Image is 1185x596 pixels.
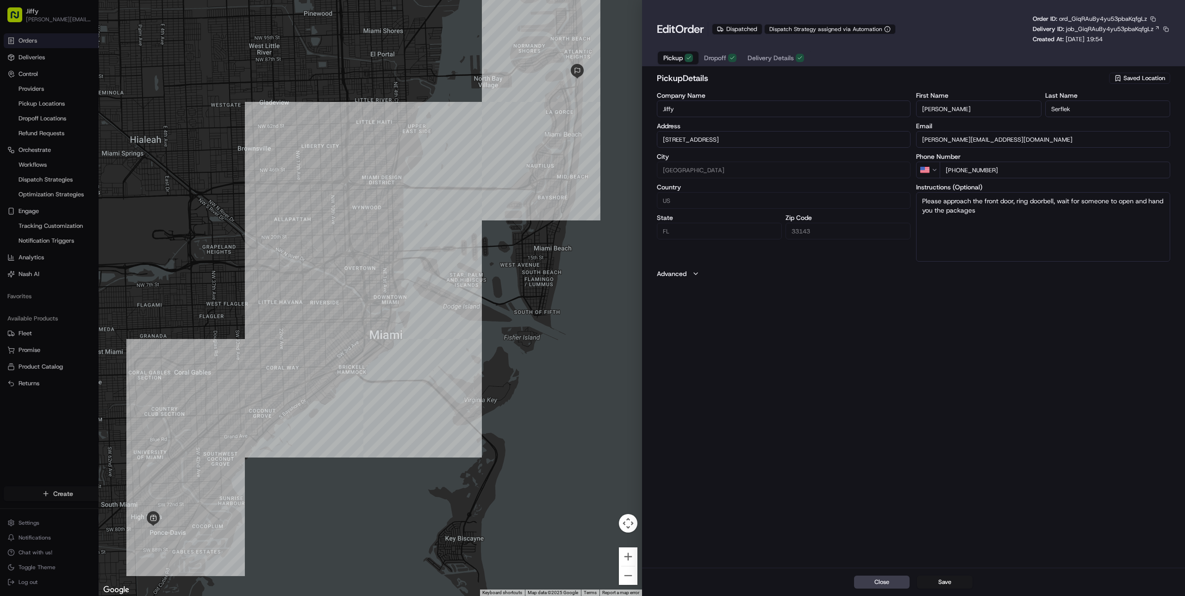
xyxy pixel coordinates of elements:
[528,590,578,595] span: Map data ©2025 Google
[1066,35,1103,43] span: [DATE] 19:54
[1045,92,1170,99] label: Last Name
[31,88,152,97] div: Start new chat
[9,120,62,127] div: Past conversations
[9,182,17,190] div: 📗
[940,162,1170,178] input: Enter phone number
[157,91,168,102] button: Start new chat
[657,184,911,190] label: Country
[748,53,794,63] span: Delivery Details
[143,118,168,129] button: See all
[657,131,911,148] input: 7930 SW 52nd Ct, Miami, FL 33143, USA
[769,25,882,33] span: Dispatch Strategy assigned via Automation
[65,204,112,211] a: Powered byPylon
[657,22,704,37] h1: Edit
[916,131,1170,148] input: Enter email
[19,182,71,191] span: Knowledge Base
[786,214,911,221] label: Zip Code
[9,134,24,149] img: Charles Folsom
[704,53,726,63] span: Dropoff
[712,24,762,35] div: Dispatched
[101,584,131,596] a: Open this area in Google Maps (opens a new window)
[78,182,86,190] div: 💻
[77,143,80,151] span: •
[101,584,131,596] img: Google
[602,590,639,595] a: Report a map error
[9,9,28,27] img: Nash
[1123,74,1165,82] span: Saved Location
[584,590,597,595] a: Terms (opens in new tab)
[619,566,637,585] button: Zoom out
[657,162,911,178] input: Enter city
[92,204,112,211] span: Pylon
[1066,25,1160,33] a: job_GiqRAuBy4yu53pbaKqfgLz
[1066,25,1154,33] span: job_GiqRAuBy4yu53pbaKqfgLz
[31,97,117,105] div: We're available if you need us!
[1033,25,1170,33] div: Delivery ID:
[1109,72,1170,85] button: Saved Location
[917,576,973,589] button: Save
[916,123,1170,129] label: Email
[916,153,1170,160] label: Phone Number
[657,92,911,99] label: Company Name
[657,192,911,209] input: Enter country
[854,576,910,589] button: Close
[1033,15,1147,23] p: Order ID:
[1033,35,1103,44] p: Created At:
[663,53,683,63] span: Pickup
[1059,15,1147,23] span: ord_GiqRAuBy4yu53pbaKqfgLz
[82,143,101,151] span: [DATE]
[657,214,782,221] label: State
[657,153,911,160] label: City
[657,223,782,239] input: Enter state
[916,184,1170,190] label: Instructions (Optional)
[657,269,686,278] label: Advanced
[87,182,149,191] span: API Documentation
[619,514,637,533] button: Map camera controls
[619,547,637,566] button: Zoom in
[657,100,911,117] input: Enter company name
[657,269,1170,278] button: Advanced
[657,123,911,129] label: Address
[9,88,26,105] img: 1736555255976-a54dd68f-1ca7-489b-9aae-adbdc363a1c4
[6,178,75,194] a: 📗Knowledge Base
[19,144,26,151] img: 1736555255976-a54dd68f-1ca7-489b-9aae-adbdc363a1c4
[764,24,896,34] button: Dispatch Strategy assigned via Automation
[916,192,1170,262] textarea: Please approach the front door, ring doorbell, wait for someone to open and hand you the packages
[1045,100,1170,117] input: Enter last name
[29,143,75,151] span: [PERSON_NAME]
[24,59,167,69] input: Got a question? Start typing here...
[675,22,704,37] span: Order
[916,100,1041,117] input: Enter first name
[9,37,168,51] p: Welcome 👋
[657,72,1107,85] h2: pickup Details
[75,178,152,194] a: 💻API Documentation
[482,590,522,596] button: Keyboard shortcuts
[916,92,1041,99] label: First Name
[786,223,911,239] input: Enter zip code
